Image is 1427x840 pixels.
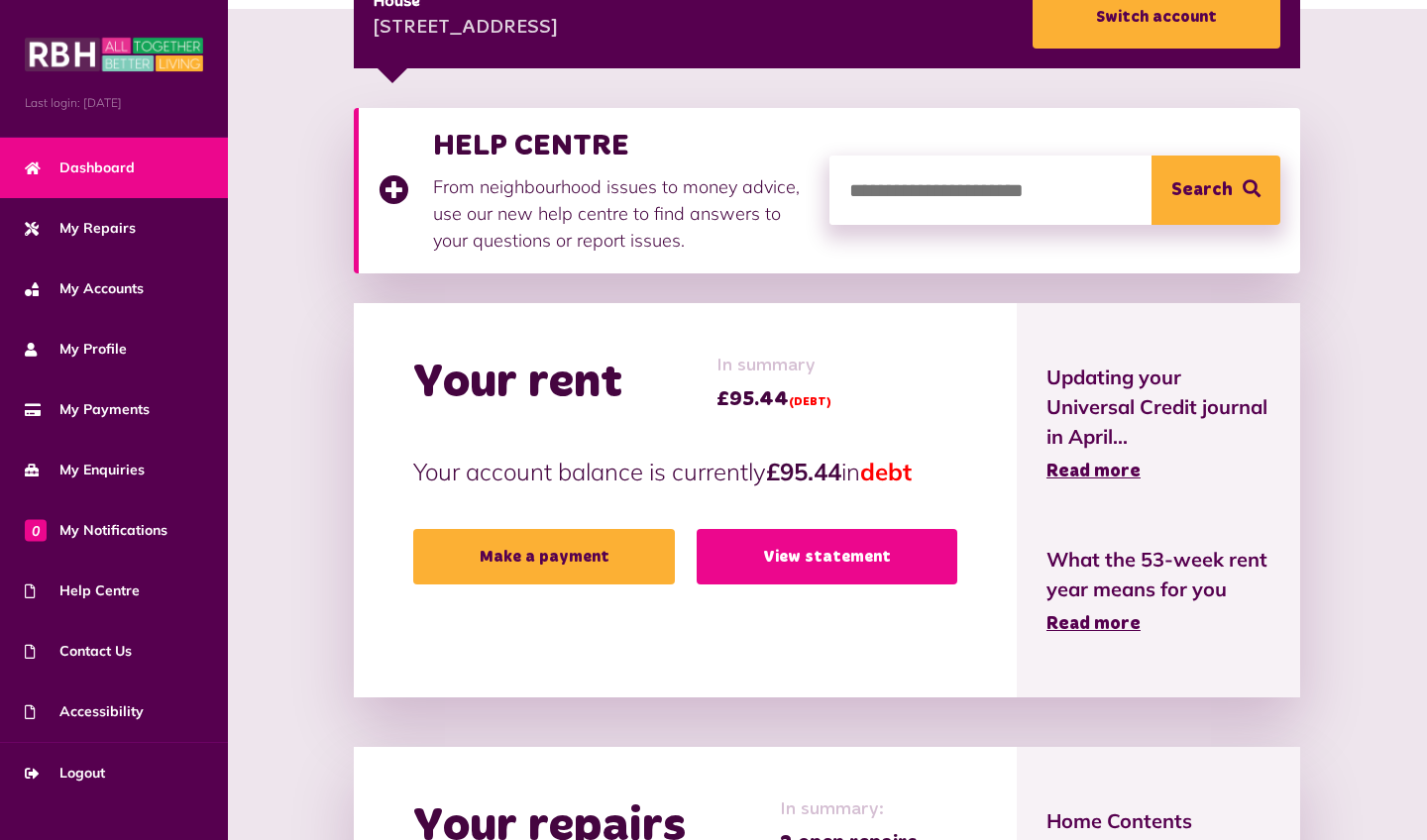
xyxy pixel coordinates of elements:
[1046,545,1270,638] a: What the 53-week rent year means for you Read more
[1152,156,1280,225] button: Search
[25,519,47,541] span: 0
[1171,156,1233,225] span: Search
[789,396,831,408] span: (DEBT)
[25,35,203,74] img: MyRBH
[25,460,145,480] span: My Enquiries
[25,580,140,601] span: Help Centre
[1046,463,1141,480] span: Read more
[433,128,810,163] h3: HELP CENTRE
[766,457,841,486] strong: £95.44
[413,529,674,584] a: Make a payment
[716,384,831,414] span: £95.44
[25,339,127,360] span: My Profile
[1046,363,1270,452] span: Updating your Universal Credit journal in April...
[25,157,135,178] span: Dashboard
[780,796,917,823] span: In summary:
[374,14,558,44] div: [STREET_ADDRESS]
[413,355,622,412] h2: Your rent
[413,454,956,489] p: Your account balance is currently in
[433,173,810,254] p: From neighbourhood issues to money advice, use our new help centre to find answers to your questi...
[716,353,831,379] span: In summary
[25,278,144,299] span: My Accounts
[25,763,105,784] span: Logout
[697,529,957,584] a: View statement
[25,701,144,722] span: Accessibility
[1046,363,1270,485] a: Updating your Universal Credit journal in April... Read more
[25,399,150,420] span: My Payments
[25,218,136,239] span: My Repairs
[1046,615,1141,633] span: Read more
[25,641,132,662] span: Contact Us
[860,457,912,486] span: debt
[1046,545,1270,604] span: What the 53-week rent year means for you
[25,520,167,541] span: My Notifications
[25,94,203,112] span: Last login: [DATE]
